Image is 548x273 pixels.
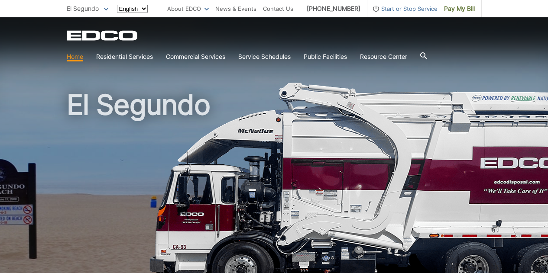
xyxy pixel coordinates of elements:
a: Public Facilities [304,52,347,61]
a: Residential Services [96,52,153,61]
a: EDCD logo. Return to the homepage. [67,30,139,41]
span: El Segundo [67,5,99,12]
select: Select a language [117,5,148,13]
a: About EDCO [167,4,209,13]
span: Pay My Bill [444,4,475,13]
a: Service Schedules [238,52,291,61]
a: Commercial Services [166,52,225,61]
a: Home [67,52,83,61]
a: News & Events [215,4,256,13]
a: Contact Us [263,4,293,13]
a: Resource Center [360,52,407,61]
